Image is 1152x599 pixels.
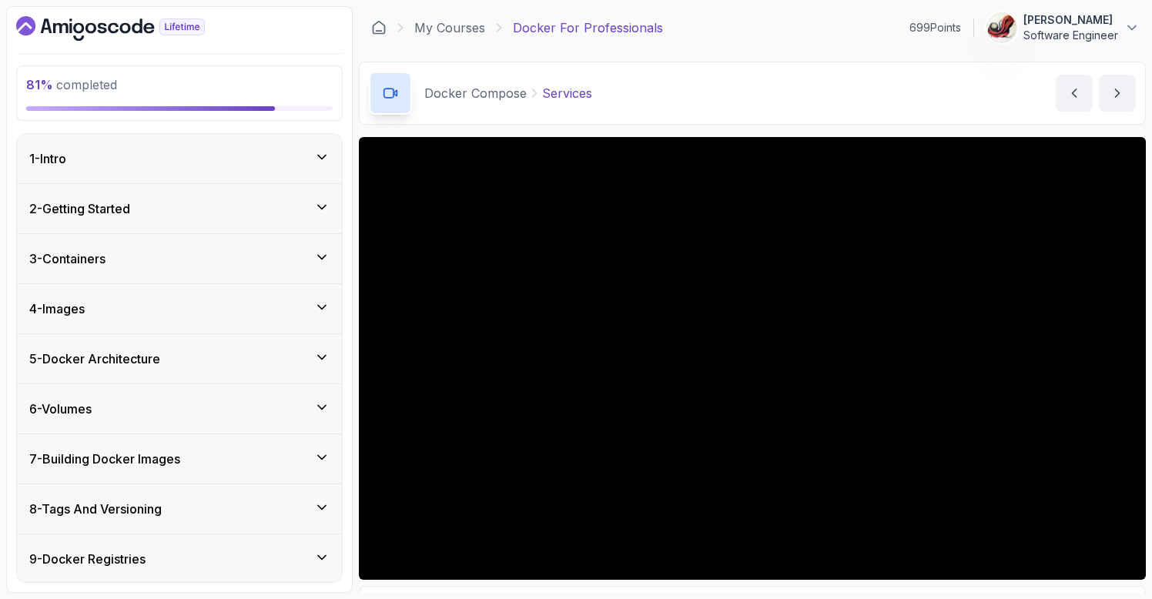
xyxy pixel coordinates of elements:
span: completed [26,77,117,92]
button: 6-Volumes [17,384,342,433]
h3: 8 - Tags And Versioning [29,500,162,518]
iframe: 3 - Services [359,137,1146,580]
h3: 7 - Building Docker Images [29,450,180,468]
button: 8-Tags And Versioning [17,484,342,534]
button: previous content [1056,75,1093,112]
button: user profile image[PERSON_NAME]Software Engineer [986,12,1140,43]
button: 4-Images [17,284,342,333]
h3: 6 - Volumes [29,400,92,418]
img: user profile image [987,13,1016,42]
h3: 4 - Images [29,299,85,318]
button: 1-Intro [17,134,342,183]
button: next content [1099,75,1136,112]
button: 2-Getting Started [17,184,342,233]
p: Services [542,84,592,102]
p: [PERSON_NAME] [1023,12,1118,28]
span: 81 % [26,77,53,92]
a: Dashboard [371,20,387,35]
button: 3-Containers [17,234,342,283]
h3: 1 - Intro [29,149,66,168]
h3: 9 - Docker Registries [29,550,146,568]
h3: 2 - Getting Started [29,199,130,218]
h3: 3 - Containers [29,249,105,268]
p: Docker Compose [424,84,527,102]
h3: 5 - Docker Architecture [29,350,160,368]
button: 5-Docker Architecture [17,334,342,383]
button: 9-Docker Registries [17,534,342,584]
button: 7-Building Docker Images [17,434,342,484]
p: Docker For Professionals [513,18,663,37]
a: My Courses [414,18,485,37]
a: Dashboard [16,16,240,41]
p: Software Engineer [1023,28,1118,43]
iframe: chat widget [1057,503,1152,576]
p: 699 Points [909,20,961,35]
